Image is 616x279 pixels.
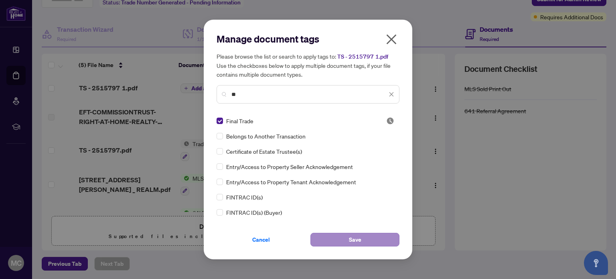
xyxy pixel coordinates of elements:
button: Save [310,233,399,246]
span: Save [349,233,361,246]
span: Cancel [252,233,270,246]
span: FINTRAC ID(s) [226,193,263,202]
span: close [385,33,398,46]
span: Pending Review [386,117,394,125]
span: close [389,92,394,97]
img: status [386,117,394,125]
span: Entry/Access to Property Seller Acknowledgement [226,162,353,171]
span: Belongs to Another Transaction [226,132,306,141]
span: Final Trade [226,116,253,125]
h2: Manage document tags [217,33,399,45]
h5: Please browse the list or search to apply tags to: Use the checkboxes below to apply multiple doc... [217,52,399,79]
button: Open asap [584,251,608,275]
button: Cancel [217,233,306,246]
span: TS - 2515797 1.pdf [337,53,388,60]
span: Entry/Access to Property Tenant Acknowledgement [226,177,356,186]
span: Certificate of Estate Trustee(s) [226,147,302,156]
span: FINTRAC ID(s) (Buyer) [226,208,282,217]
